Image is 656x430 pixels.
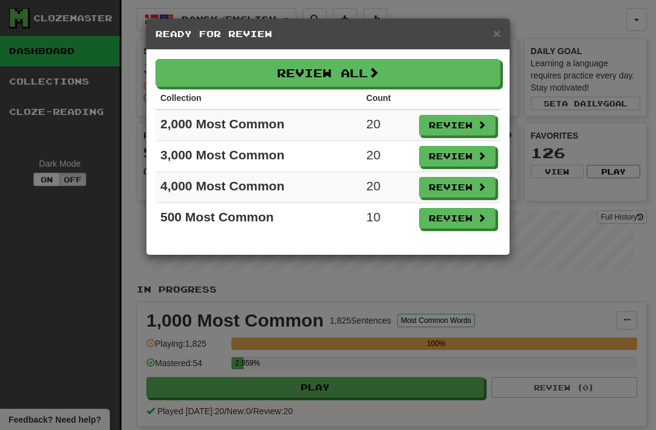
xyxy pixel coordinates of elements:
[155,87,361,109] th: Collection
[155,109,361,141] td: 2,000 Most Common
[155,141,361,172] td: 3,000 Most Common
[361,203,414,234] td: 10
[493,26,501,40] span: ×
[361,87,414,109] th: Count
[155,59,501,87] button: Review All
[155,172,361,203] td: 4,000 Most Common
[361,141,414,172] td: 20
[155,203,361,234] td: 500 Most Common
[419,115,496,136] button: Review
[419,146,496,167] button: Review
[361,109,414,141] td: 20
[155,28,501,40] h5: Ready for Review
[419,177,496,198] button: Review
[493,27,501,40] button: Close
[419,208,496,229] button: Review
[361,172,414,203] td: 20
